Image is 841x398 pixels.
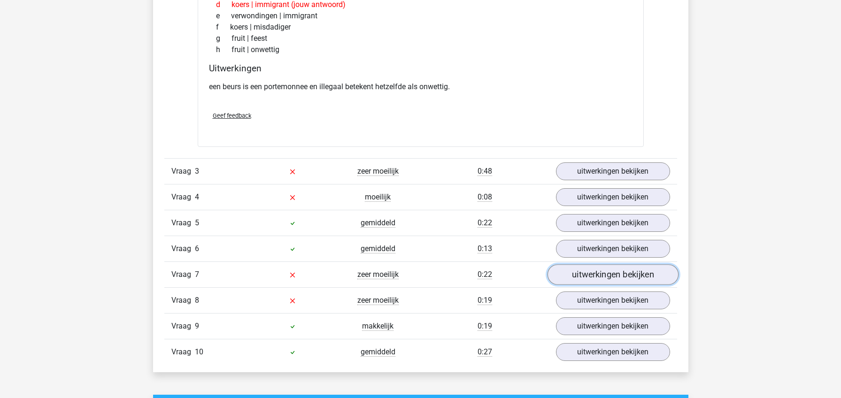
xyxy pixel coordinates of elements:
a: uitwerkingen bekijken [556,343,670,361]
span: Vraag [171,269,195,280]
span: Vraag [171,346,195,358]
span: 9 [195,321,199,330]
a: uitwerkingen bekijken [547,264,678,285]
p: een beurs is een portemonnee en illegaal betekent hetzelfde als onwettig. [209,81,633,92]
span: 0:19 [478,296,492,305]
span: 4 [195,192,199,201]
span: Vraag [171,217,195,229]
span: 5 [195,218,199,227]
span: 0:48 [478,167,492,176]
span: Geef feedback [213,112,251,119]
span: makkelijk [362,321,393,331]
div: koers | misdadiger [209,22,633,33]
div: fruit | onwettig [209,44,633,55]
a: uitwerkingen bekijken [556,214,670,232]
a: uitwerkingen bekijken [556,162,670,180]
span: 6 [195,244,199,253]
span: zeer moeilijk [357,167,399,176]
span: Vraag [171,321,195,332]
span: zeer moeilijk [357,296,399,305]
span: zeer moeilijk [357,270,399,279]
span: h [216,44,231,55]
h4: Uitwerkingen [209,63,633,74]
span: 0:27 [478,347,492,357]
span: g [216,33,231,44]
span: Vraag [171,166,195,177]
div: verwondingen | immigrant [209,10,633,22]
span: 0:13 [478,244,492,253]
div: fruit | feest [209,33,633,44]
span: 0:22 [478,218,492,228]
a: uitwerkingen bekijken [556,240,670,258]
span: gemiddeld [361,244,395,253]
a: uitwerkingen bekijken [556,291,670,309]
span: e [216,10,231,22]
span: 10 [195,347,203,356]
span: 0:19 [478,321,492,331]
a: uitwerkingen bekijken [556,188,670,206]
span: 7 [195,270,199,279]
span: Vraag [171,243,195,254]
span: gemiddeld [361,218,395,228]
a: uitwerkingen bekijken [556,317,670,335]
span: moeilijk [365,192,391,202]
span: gemiddeld [361,347,395,357]
span: 0:08 [478,192,492,202]
span: Vraag [171,191,195,203]
span: 0:22 [478,270,492,279]
span: Vraag [171,295,195,306]
span: 3 [195,167,199,176]
span: 8 [195,296,199,305]
span: f [216,22,230,33]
